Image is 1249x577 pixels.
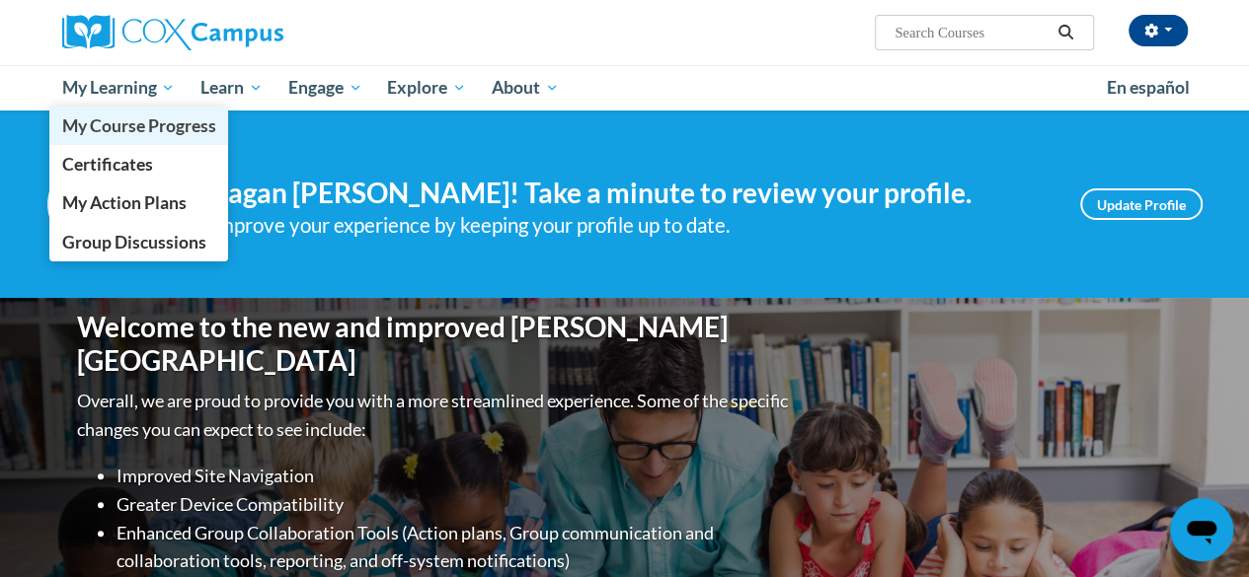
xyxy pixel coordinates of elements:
[166,177,1051,210] h4: Hi Teagan [PERSON_NAME]! Take a minute to review your profile.
[166,209,1051,242] div: Help improve your experience by keeping your profile up to date.
[61,154,152,175] span: Certificates
[200,76,263,100] span: Learn
[893,21,1051,44] input: Search Courses
[49,107,229,145] a: My Course Progress
[1129,15,1188,46] button: Account Settings
[479,65,572,110] a: About
[188,65,275,110] a: Learn
[61,76,175,100] span: My Learning
[1170,498,1233,561] iframe: Button to launch messaging window
[61,232,205,252] span: Group Discussions
[49,145,229,183] a: Certificates
[49,183,229,222] a: My Action Plans
[1107,77,1190,98] span: En español
[47,160,136,249] img: Profile Image
[49,65,189,110] a: My Learning
[1080,188,1203,220] a: Update Profile
[374,65,479,110] a: Explore
[1051,21,1080,44] button: Search
[288,76,362,100] span: Engage
[117,519,793,576] li: Enhanced Group Collaboration Tools (Action plans, Group communication and collaboration tools, re...
[61,192,186,213] span: My Action Plans
[62,15,418,50] a: Cox Campus
[61,115,215,136] span: My Course Progress
[275,65,375,110] a: Engage
[1094,67,1203,108] a: En español
[77,311,793,377] h1: Welcome to the new and improved [PERSON_NAME][GEOGRAPHIC_DATA]
[117,490,793,519] li: Greater Device Compatibility
[49,223,229,261] a: Group Discussions
[387,76,466,100] span: Explore
[492,76,559,100] span: About
[62,15,283,50] img: Cox Campus
[77,387,793,444] p: Overall, we are proud to provide you with a more streamlined experience. Some of the specific cha...
[47,65,1203,110] div: Main menu
[117,462,793,490] li: Improved Site Navigation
